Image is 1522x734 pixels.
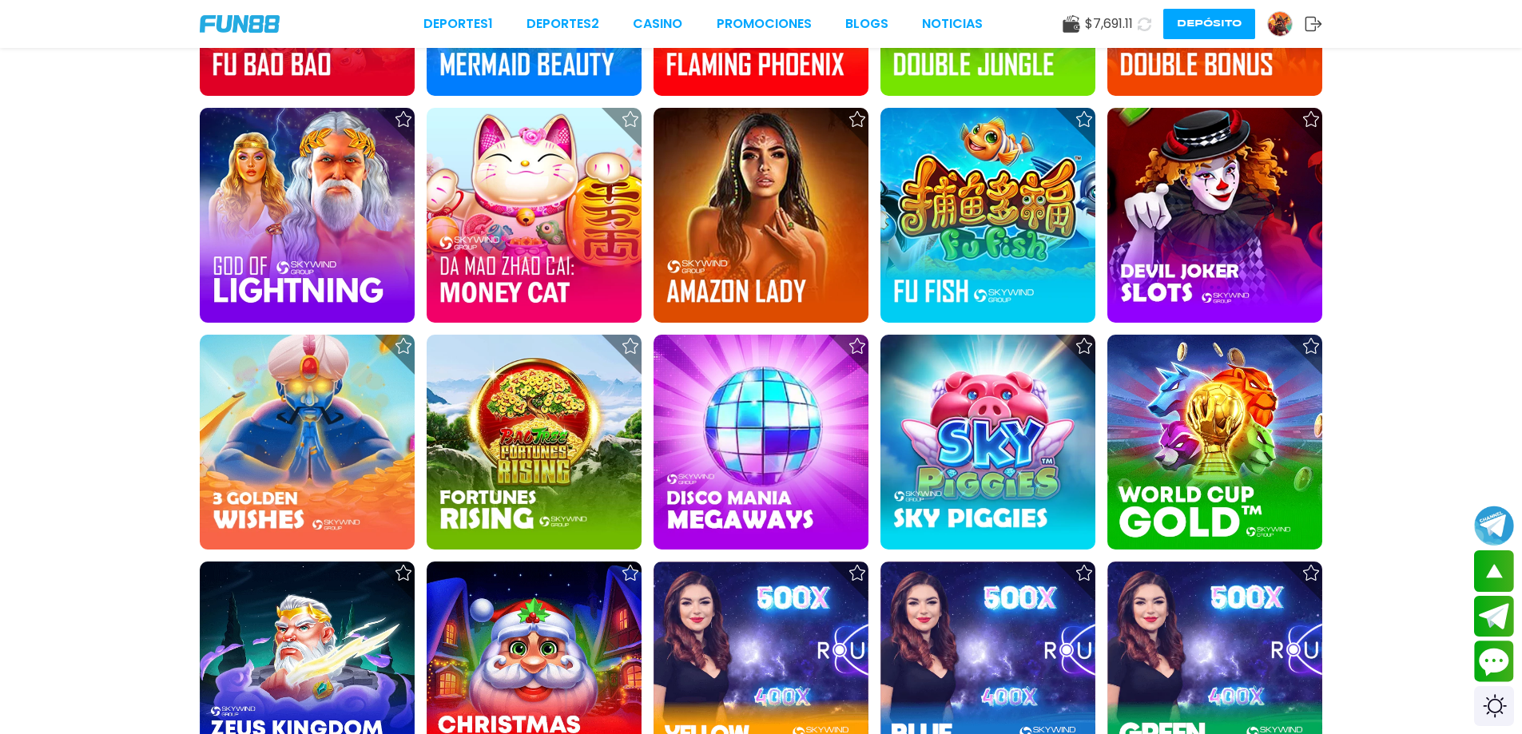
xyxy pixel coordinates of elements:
[200,108,415,323] img: God of Lightning
[1267,11,1305,37] a: Avatar
[922,14,983,34] a: NOTICIAS
[654,335,868,550] img: Disco Mania Megaways™ Merge™
[1474,596,1514,637] button: Join telegram
[1107,108,1322,323] img: Devil Joker Slots
[200,335,415,550] img: 3 Golden Wishes
[1474,641,1514,682] button: Contact customer service
[880,108,1095,323] img: Fu Fish
[845,14,888,34] a: BLOGS
[1474,505,1514,546] button: Join telegram channel
[427,335,642,550] img: Fortunes Risingᵀᴹ
[633,14,682,34] a: CASINO
[1474,686,1514,726] div: Switch theme
[717,14,812,34] a: Promociones
[1085,14,1133,34] span: $ 7,691.11
[527,14,599,34] a: Deportes2
[200,15,280,33] img: Company Logo
[1268,12,1292,36] img: Avatar
[1163,9,1255,39] button: Depósito
[654,108,868,323] img: Amazon Lady
[423,14,493,34] a: Deportes1
[880,335,1095,550] img: Sky Piggies™
[1474,550,1514,592] button: scroll up
[1107,335,1322,550] img: World Cup Gold™
[427,108,642,323] img: Da Hei Ci Fu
